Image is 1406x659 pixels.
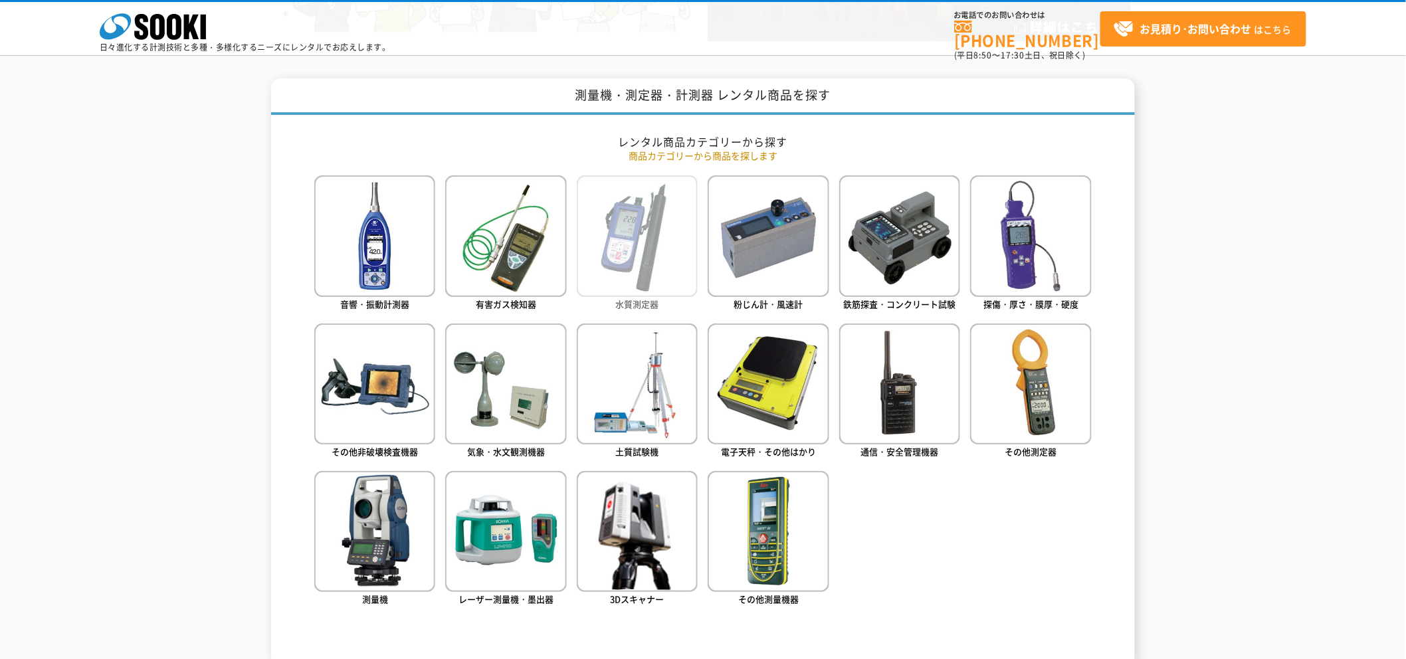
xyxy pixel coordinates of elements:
img: 音響・振動計測器 [314,175,435,296]
h1: 測量機・測定器・計測器 レンタル商品を探す [271,78,1135,115]
img: 通信・安全管理機器 [839,324,960,444]
span: 17:30 [1001,49,1025,61]
a: お見積り･お問い合わせはこちら [1100,11,1306,47]
img: 鉄筋探査・コンクリート試験 [839,175,960,296]
strong: お見積り･お問い合わせ [1140,21,1252,37]
span: 粉じん計・風速計 [734,298,803,310]
img: 有害ガス検知器 [445,175,566,296]
img: その他非破壊検査機器 [314,324,435,444]
span: 水質測定器 [616,298,659,310]
span: その他測量機器 [738,593,799,605]
img: 電子天秤・その他はかり [708,324,829,444]
a: その他非破壊検査機器 [314,324,435,461]
span: 探傷・厚さ・膜厚・硬度 [983,298,1078,310]
p: 商品カテゴリーから商品を探します [314,149,1092,163]
img: 粉じん計・風速計 [708,175,829,296]
a: 粉じん計・風速計 [708,175,829,313]
span: 3Dスキャナー [611,593,664,605]
a: 電子天秤・その他はかり [708,324,829,461]
a: 3Dスキャナー [577,471,698,609]
a: 土質試験機 [577,324,698,461]
span: (平日 ～ 土日、祝日除く) [954,49,1086,61]
a: 水質測定器 [577,175,698,313]
img: その他測定器 [970,324,1091,444]
a: 通信・安全管理機器 [839,324,960,461]
img: レーザー測量機・墨出器 [445,471,566,592]
a: 測量機 [314,471,435,609]
a: 有害ガス検知器 [445,175,566,313]
img: 測量機 [314,471,435,592]
span: その他測定器 [1005,445,1057,458]
span: 音響・振動計測器 [340,298,409,310]
a: レーザー測量機・墨出器 [445,471,566,609]
span: 土質試験機 [616,445,659,458]
a: その他測量機器 [708,471,829,609]
span: 気象・水文観測機器 [467,445,545,458]
span: 通信・安全管理機器 [861,445,939,458]
span: お電話でのお問い合わせは [954,11,1100,19]
span: 電子天秤・その他はかり [721,445,816,458]
a: [PHONE_NUMBER] [954,21,1100,48]
a: 鉄筋探査・コンクリート試験 [839,175,960,313]
a: 気象・水文観測機器 [445,324,566,461]
img: 気象・水文観測機器 [445,324,566,444]
span: 測量機 [362,593,388,605]
p: 日々進化する計測技術と多種・多様化するニーズにレンタルでお応えします。 [100,43,391,51]
span: はこちら [1114,19,1292,39]
img: 3Dスキャナー [577,471,698,592]
span: 有害ガス検知器 [476,298,536,310]
a: 探傷・厚さ・膜厚・硬度 [970,175,1091,313]
img: その他測量機器 [708,471,829,592]
h2: レンタル商品カテゴリーから探す [314,135,1092,149]
span: 8:50 [974,49,993,61]
span: 鉄筋探査・コンクリート試験 [844,298,956,310]
span: レーザー測量機・墨出器 [458,593,553,605]
a: 音響・振動計測器 [314,175,435,313]
img: 土質試験機 [577,324,698,444]
span: その他非破壊検査機器 [332,445,418,458]
img: 水質測定器 [577,175,698,296]
a: その他測定器 [970,324,1091,461]
img: 探傷・厚さ・膜厚・硬度 [970,175,1091,296]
